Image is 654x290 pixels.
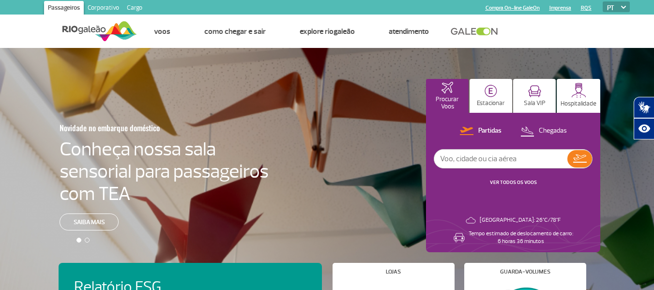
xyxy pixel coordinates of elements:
[470,79,512,113] button: Estacionar
[426,79,469,113] button: Procurar Voos
[123,1,146,16] a: Cargo
[441,82,453,93] img: airplaneHomeActive.svg
[513,79,556,113] button: Sala VIP
[457,125,504,137] button: Partidas
[634,118,654,139] button: Abrir recursos assistivos.
[480,216,561,224] p: [GEOGRAPHIC_DATA]: 26°C/78°F
[477,100,505,107] p: Estacionar
[581,5,592,11] a: RQS
[528,85,541,97] img: vipRoom.svg
[549,5,571,11] a: Imprensa
[500,269,550,275] h4: Guarda-volumes
[300,27,355,36] a: Explore RIOgaleão
[434,150,567,168] input: Voo, cidade ou cia aérea
[60,118,221,138] h3: Novidade no embarque doméstico
[539,126,567,136] p: Chegadas
[571,83,586,98] img: hospitality.svg
[485,85,497,97] img: carParkingHome.svg
[517,125,570,137] button: Chegadas
[44,1,84,16] a: Passageiros
[60,214,119,230] a: Saiba mais
[487,179,540,186] button: VER TODOS OS VOOS
[486,5,540,11] a: Compra On-line GaleOn
[154,27,170,36] a: Voos
[634,97,654,118] button: Abrir tradutor de língua de sinais.
[60,138,269,205] h4: Conheça nossa sala sensorial para passageiros com TEA
[634,97,654,139] div: Plugin de acessibilidade da Hand Talk.
[561,100,596,107] p: Hospitalidade
[490,179,537,185] a: VER TODOS OS VOOS
[84,1,123,16] a: Corporativo
[469,230,573,245] p: Tempo estimado de deslocamento de carro: 6 horas 36 minutos
[524,100,546,107] p: Sala VIP
[431,96,464,110] p: Procurar Voos
[557,79,600,113] button: Hospitalidade
[204,27,266,36] a: Como chegar e sair
[386,269,401,275] h4: Lojas
[389,27,429,36] a: Atendimento
[478,126,502,136] p: Partidas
